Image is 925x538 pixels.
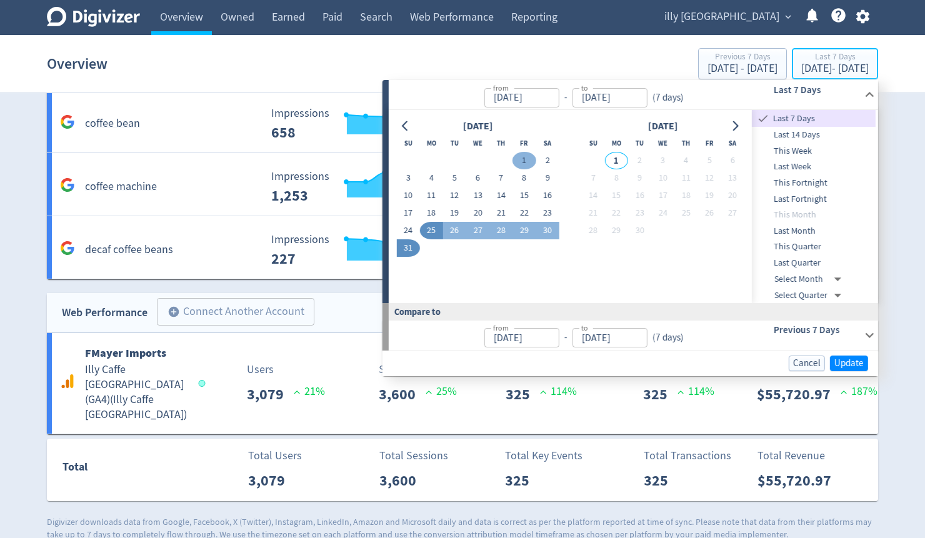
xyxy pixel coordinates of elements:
button: 25 [420,222,443,239]
button: 11 [420,187,443,204]
div: ( 7 days ) [647,331,683,345]
h5: coffee machine [85,179,157,194]
h6: Previous 7 Days [773,322,859,337]
button: 6 [721,152,744,169]
button: Previous 7 Days[DATE] - [DATE] [698,48,787,79]
p: Total Key Events [505,447,582,464]
p: 325 [505,469,539,492]
button: 18 [674,187,697,204]
button: 26 [697,204,721,222]
button: 2 [536,152,559,169]
button: 2 [628,152,651,169]
button: Connect Another Account [157,298,314,326]
p: 325 [506,383,540,406]
svg: Google Analytics [60,114,75,129]
label: from [492,82,508,93]
h6: Last 7 Days [773,82,859,97]
h5: coffee bean [85,116,140,131]
a: FMayer ImportsIlly Caffe [GEOGRAPHIC_DATA] (GA4)(Illy Caffe [GEOGRAPHIC_DATA])Users3,079 21%Sessi... [47,333,878,434]
button: 5 [697,152,721,169]
p: 25 % [426,383,457,400]
svg: Google Analytics [60,374,75,389]
div: - [559,91,572,105]
th: Wednesday [466,134,489,152]
nav: presets [752,110,876,303]
th: Friday [697,134,721,152]
span: Data last synced: 1 Sep 2025, 1:02am (AEST) [199,380,209,387]
div: from-to(7 days)Last 7 Days [389,80,878,110]
div: Last Quarter [752,255,876,271]
svg: Google Analytics [60,177,75,192]
button: 11 [674,169,697,187]
button: 14 [581,187,604,204]
button: 17 [396,204,419,222]
span: This Quarter [752,240,876,254]
button: 27 [466,222,489,239]
div: Select Quarter [774,287,846,304]
button: 23 [536,204,559,222]
button: 25 [674,204,697,222]
svg: Impressions 658 [265,107,452,141]
button: 12 [443,187,466,204]
button: Go to next month [726,117,744,135]
h1: Overview [47,44,107,84]
span: illy [GEOGRAPHIC_DATA] [664,7,779,27]
button: 30 [536,222,559,239]
p: $55,720.97 [757,469,841,492]
button: 22 [512,204,536,222]
svg: Google Analytics [60,241,75,256]
button: 20 [721,187,744,204]
button: 27 [721,204,744,222]
button: 15 [605,187,628,204]
span: add_circle [167,306,180,318]
p: 3,079 [247,383,294,406]
th: Friday [512,134,536,152]
span: expand_more [782,11,794,22]
p: 3,600 [379,383,426,406]
button: 10 [396,187,419,204]
span: Last 14 Days [752,128,876,142]
div: - [559,331,572,345]
a: decaf coffee beans Impressions 227 Impressions 227 64% Clicks 0 Clicks 0 _ 0% Avg. Position 27.38... [47,216,878,279]
button: 16 [536,187,559,204]
div: Web Performance [62,304,147,322]
button: Last 7 Days[DATE]- [DATE] [792,48,878,79]
p: 3,079 [248,469,295,492]
div: from-to(7 days)Previous 7 Days [389,321,878,351]
div: Last Fortnight [752,191,876,207]
p: 114 % [540,383,577,400]
button: 8 [512,169,536,187]
button: 28 [581,222,604,239]
p: $55,720.97 [757,383,841,406]
button: 14 [489,187,512,204]
th: Thursday [489,134,512,152]
div: Compare to [382,303,878,320]
button: 13 [466,187,489,204]
p: Total Transactions [644,447,731,464]
th: Monday [420,134,443,152]
button: 7 [489,169,512,187]
b: FMayer Imports [85,346,166,361]
div: This Fortnight [752,175,876,191]
th: Tuesday [628,134,651,152]
th: Sunday [396,134,419,152]
button: 7 [581,169,604,187]
button: 4 [420,169,443,187]
p: Total Users [248,447,302,464]
svg: Impressions 1,253 [265,171,452,204]
button: 16 [628,187,651,204]
svg: Impressions 227 [265,234,452,267]
th: Thursday [674,134,697,152]
button: 8 [605,169,628,187]
label: to [581,82,587,93]
button: 24 [396,222,419,239]
button: Update [830,356,868,371]
div: [DATE] [459,118,496,135]
p: Sessions [379,361,457,378]
span: Last Month [752,224,876,238]
h5: decaf coffee beans [85,242,173,257]
span: Last Quarter [752,256,876,270]
h5: Illy Caffe [GEOGRAPHIC_DATA] (GA4) ( Illy Caffe [GEOGRAPHIC_DATA] ) [85,362,187,422]
p: 187 % [841,383,877,400]
button: 18 [420,204,443,222]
